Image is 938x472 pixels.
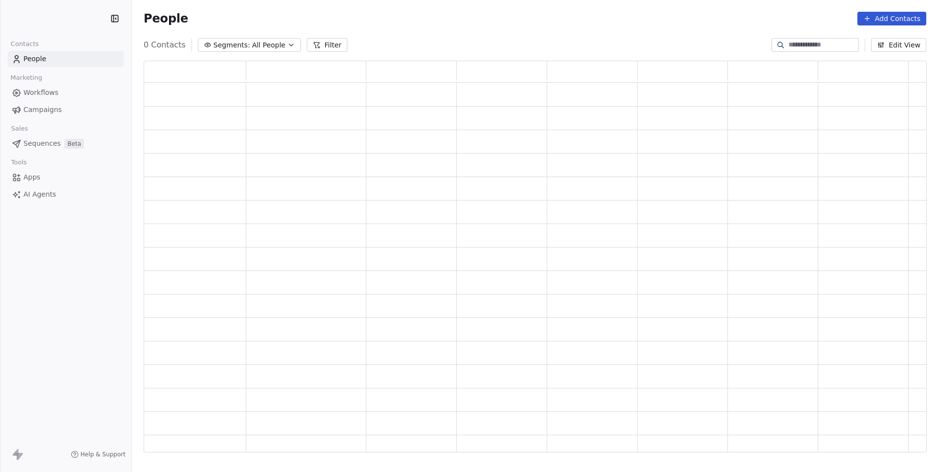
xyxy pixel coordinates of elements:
span: Apps [23,172,41,182]
span: Segments: [213,40,250,50]
a: Campaigns [8,102,124,118]
a: Apps [8,169,124,185]
span: Contacts [6,37,43,51]
span: Workflows [23,88,59,98]
span: Beta [64,139,84,149]
a: People [8,51,124,67]
span: AI Agents [23,189,56,200]
span: Sales [7,121,32,136]
span: Marketing [6,70,46,85]
a: AI Agents [8,186,124,202]
a: Help & Support [71,450,126,458]
span: 0 Contacts [144,39,186,51]
button: Filter [307,38,347,52]
span: People [144,11,188,26]
span: Campaigns [23,105,62,115]
span: Help & Support [81,450,126,458]
span: People [23,54,46,64]
button: Edit View [871,38,926,52]
button: Add Contacts [857,12,926,25]
a: Workflows [8,85,124,101]
span: All People [252,40,285,50]
span: Sequences [23,138,61,149]
a: SequencesBeta [8,135,124,152]
span: Tools [7,155,31,170]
